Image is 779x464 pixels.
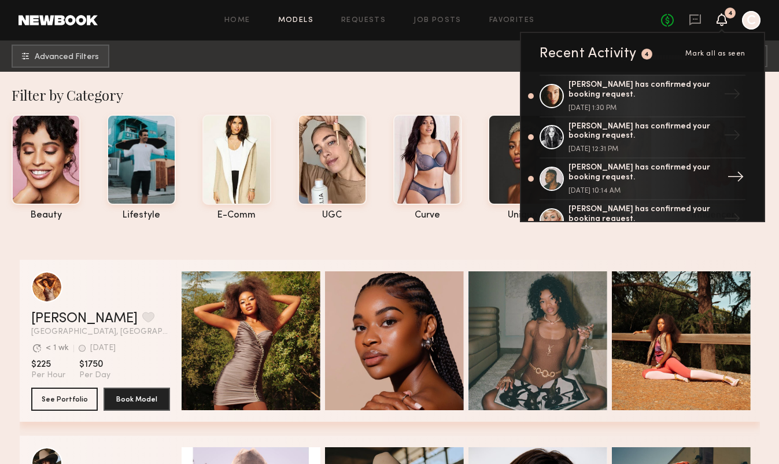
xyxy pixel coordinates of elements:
div: lifestyle [107,211,176,220]
div: [DATE] 12:31 PM [568,146,719,153]
div: [DATE] 10:14 AM [568,187,719,194]
div: [PERSON_NAME] has confirmed your booking request. [568,122,719,142]
a: Models [278,17,313,24]
div: → [719,81,745,111]
div: Recent Activity [540,47,637,61]
a: C [742,11,760,30]
a: [PERSON_NAME] has confirmed your booking request.→ [540,200,745,242]
div: < 1 wk [46,344,69,352]
span: Advanced Filters [35,53,99,61]
a: Favorites [489,17,535,24]
div: [PERSON_NAME] has confirmed your booking request. [568,80,719,100]
div: UGC [298,211,367,220]
a: [PERSON_NAME] has confirmed your booking request.[DATE] 10:14 AM→ [540,159,745,200]
span: Per Day [79,370,110,381]
div: e-comm [202,211,271,220]
div: unique [488,211,557,220]
div: → [722,164,749,194]
a: [PERSON_NAME] has confirmed your booking request.[DATE] 1:30 PM→ [540,75,745,117]
div: [PERSON_NAME] has confirmed your booking request. [568,205,719,224]
span: [GEOGRAPHIC_DATA], [GEOGRAPHIC_DATA] [31,328,170,336]
div: → [719,205,745,235]
span: $225 [31,359,65,370]
div: → [719,122,745,152]
div: [PERSON_NAME] has confirmed your booking request. [568,163,719,183]
span: $1750 [79,359,110,370]
div: curve [393,211,462,220]
div: 4 [728,10,733,17]
button: See Portfolio [31,388,98,411]
div: 4 [644,51,649,58]
div: beauty [12,211,80,220]
a: Job Posts [414,17,462,24]
span: Mark all as seen [685,50,745,57]
div: Filter by Category [12,86,779,104]
span: Per Hour [31,370,65,381]
a: Requests [341,17,386,24]
button: Book Model [104,388,170,411]
div: [DATE] [90,344,116,352]
a: [PERSON_NAME] has confirmed your booking request.[DATE] 12:31 PM→ [540,117,745,159]
a: [PERSON_NAME] [31,312,138,326]
a: Home [224,17,250,24]
button: Advanced Filters [12,45,109,68]
div: [DATE] 1:30 PM [568,105,719,112]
